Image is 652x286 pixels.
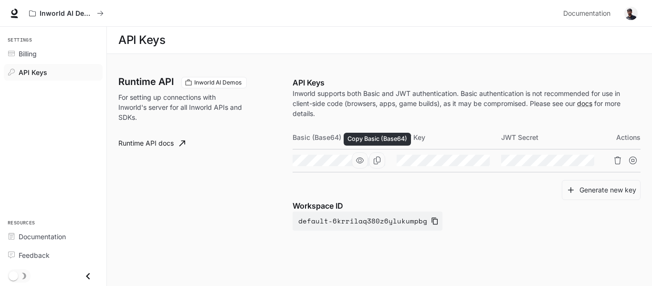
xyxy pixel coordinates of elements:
a: Documentation [4,228,103,245]
button: Copy Basic (Base64) [369,152,385,169]
a: Documentation [559,4,618,23]
span: Inworld AI Demos [190,78,245,87]
h3: Runtime API [118,77,174,86]
span: Documentation [563,8,610,20]
p: Inworld AI Demos [40,10,93,18]
p: For setting up connections with Inworld's server for all Inworld APIs and SDKs. [118,92,243,122]
th: JWT Secret [501,126,606,149]
span: Documentation [19,232,66,242]
button: Generate new key [562,180,641,201]
span: Dark mode toggle [9,270,18,281]
button: Close drawer [77,266,99,286]
th: Basic (Base64) [293,126,397,149]
a: Feedback [4,247,103,264]
th: JWT Key [397,126,501,149]
p: API Keys [293,77,641,88]
p: Workspace ID [293,200,641,212]
div: These keys will apply to your current workspace only [181,77,247,88]
button: default-6krrilaq380z6ylukumpbg [293,212,442,231]
th: Actions [606,126,641,149]
h1: API Keys [118,31,165,50]
div: Copy Basic (Base64) [344,133,411,146]
button: Suspend API key [625,153,641,168]
a: Billing [4,45,103,62]
p: Inworld supports both Basic and JWT authentication. Basic authentication is not recommended for u... [293,88,641,118]
span: API Keys [19,67,47,77]
button: User avatar [621,4,641,23]
span: Billing [19,49,37,59]
a: docs [577,99,592,107]
a: API Keys [4,64,103,81]
button: Delete API key [610,153,625,168]
img: User avatar [624,7,638,20]
button: All workspaces [25,4,108,23]
span: Feedback [19,250,50,260]
a: Runtime API docs [115,134,189,153]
